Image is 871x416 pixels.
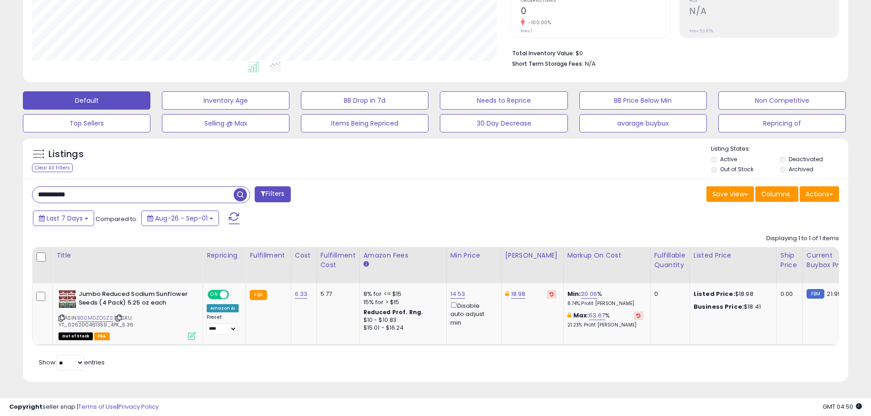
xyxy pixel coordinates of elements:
div: 8% for <= $15 [363,290,439,298]
th: The percentage added to the cost of goods (COGS) that forms the calculator for Min & Max prices. [563,247,650,283]
p: Listing States: [711,145,848,153]
small: Prev: 1 [521,28,532,34]
b: Business Price: [694,302,744,311]
button: Top Sellers [23,114,150,132]
div: Title [56,251,199,260]
span: ON [208,291,220,299]
div: Listed Price [694,251,773,260]
div: Cost [295,251,313,260]
a: 6.33 [295,290,308,299]
strong: Copyright [9,402,43,411]
button: avarage buybux [579,114,707,132]
span: 21.99 [827,290,841,298]
label: Deactivated [789,155,823,163]
b: Jumbo Reduced Sodium Sunflower Seeds (4 Pack) 5.25 oz each [79,290,190,309]
label: Out of Stock [720,165,753,173]
b: Min: [567,290,581,298]
button: Save View [706,186,754,202]
b: Reduced Prof. Rng. [363,308,423,316]
div: Ship Price [780,251,799,270]
span: | SKU: YT_026200461359_4PK_5.36 [59,314,134,328]
li: $0 [512,47,832,58]
a: Terms of Use [78,402,117,411]
div: Clear All Filters [32,163,73,172]
button: Filters [255,186,290,202]
small: Prev: 53.87% [689,28,713,34]
div: $18.98 [694,290,769,298]
small: Amazon Fees. [363,260,369,269]
div: [PERSON_NAME] [505,251,560,260]
span: N/A [585,59,596,68]
div: Fulfillment [250,251,287,260]
b: Short Term Storage Fees: [512,60,583,68]
span: Compared to: [96,215,138,223]
div: $15.01 - $16.24 [363,324,439,332]
p: 21.23% Profit [PERSON_NAME] [567,322,643,328]
span: FBA [94,332,110,340]
div: Preset: [207,314,239,335]
span: Columns [761,190,790,199]
button: Columns [755,186,798,202]
b: Max: [573,311,589,320]
button: BB Drop in 7d [301,91,428,110]
div: Fulfillment Cost [321,251,356,270]
button: Actions [800,186,839,202]
div: 0.00 [780,290,796,298]
div: Repricing [207,251,242,260]
small: FBM [807,289,824,299]
button: Non Competitive [718,91,846,110]
button: Items Being Repriced [301,114,428,132]
div: seller snap | | [9,403,159,411]
label: Archived [789,165,813,173]
button: Inventory Age [162,91,289,110]
span: All listings that are currently out of stock and unavailable for purchase on Amazon [59,332,93,340]
a: B00MDZOSZS [77,314,113,322]
button: Last 7 Days [33,211,94,226]
a: 20.06 [581,290,597,299]
h2: 0 [521,6,670,18]
small: -100.00% [525,19,551,26]
div: 15% for > $15 [363,298,439,306]
b: Listed Price: [694,290,735,298]
div: $18.41 [694,303,769,311]
div: Min Price [450,251,497,260]
a: Privacy Policy [118,402,159,411]
span: Show: entries [39,358,105,367]
div: % [567,290,643,307]
small: FBA [250,290,267,300]
div: ASIN: [59,290,196,339]
div: 0 [654,290,683,298]
button: Repricing of [718,114,846,132]
div: Markup on Cost [567,251,647,260]
h2: N/A [689,6,839,18]
div: 5.77 [321,290,353,298]
label: Active [720,155,737,163]
div: % [567,311,643,328]
img: 61pKVXerl1L._SL40_.jpg [59,290,76,308]
button: Default [23,91,150,110]
div: Amazon Fees [363,251,443,260]
b: Total Inventory Value: [512,49,574,57]
p: 8.74% Profit [PERSON_NAME] [567,300,643,307]
a: 18.98 [511,290,526,299]
a: 63.67 [589,311,605,320]
h5: Listings [48,148,84,161]
a: 14.53 [450,290,465,299]
button: Needs to Reprice [440,91,567,110]
button: BB Price Below Min [579,91,707,110]
div: Current Buybox Price [807,251,854,270]
button: Aug-26 - Sep-01 [141,211,219,226]
button: 30 Day Decrease [440,114,567,132]
div: Disable auto adjust min [450,300,494,327]
span: Last 7 Days [47,214,83,223]
div: Displaying 1 to 1 of 1 items [766,234,839,243]
button: Selling @ Max [162,114,289,132]
div: $10 - $10.83 [363,316,439,324]
span: Aug-26 - Sep-01 [155,214,208,223]
span: 2025-09-9 04:50 GMT [823,402,862,411]
div: Fulfillable Quantity [654,251,686,270]
div: Amazon AI [207,304,239,312]
span: OFF [228,291,242,299]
